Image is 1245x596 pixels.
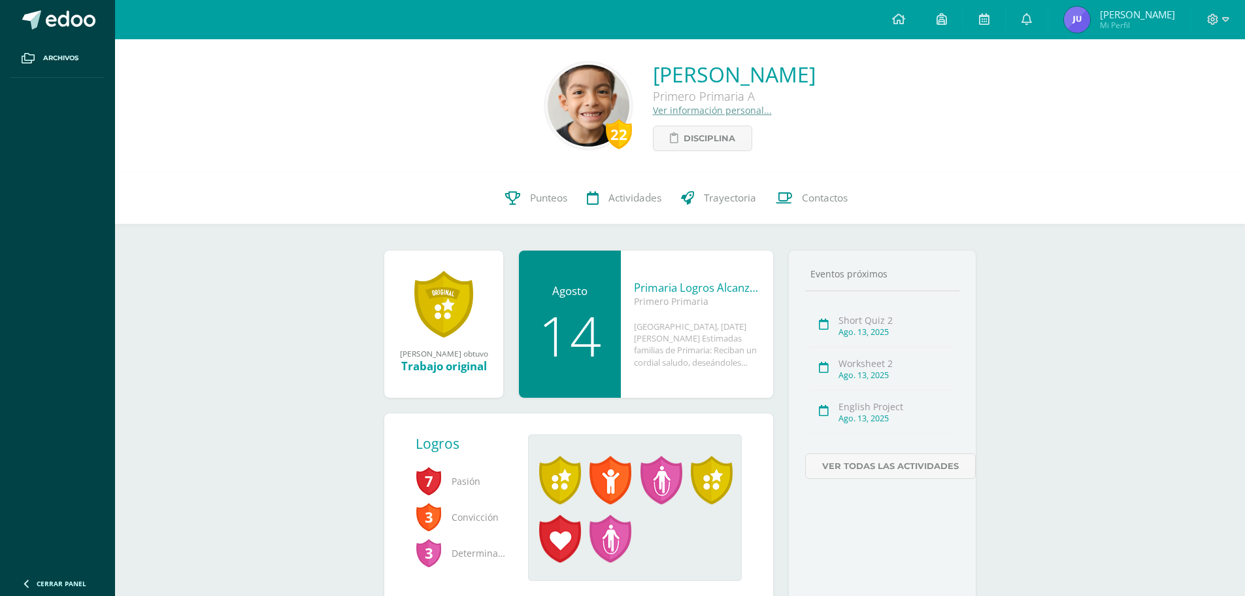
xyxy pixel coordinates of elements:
a: Actividades [577,172,671,224]
div: Ago. 13, 2025 [838,326,955,338]
span: Mi Perfil [1100,20,1175,31]
img: 8247a3d822ccdc4b6ec1e3609c674a7c.png [548,65,629,147]
div: Agosto [532,283,608,298]
a: Trayectoria [671,172,766,224]
div: Trabajo original [397,359,490,374]
div: Ago. 13, 2025 [838,413,955,424]
span: [PERSON_NAME] [1100,8,1175,21]
div: Primaria Logros Alcanzados III Unidad 2025 [634,280,760,295]
a: Contactos [766,172,857,224]
span: Contactos [802,191,848,205]
span: Trayectoria [704,191,756,205]
span: 3 [416,538,442,568]
a: Punteos [495,172,577,224]
div: [GEOGRAPHIC_DATA], [DATE][PERSON_NAME] Estimadas familias de Primaria: Reciban un cordial saludo,... [634,321,760,368]
a: Ver información personal... [653,104,772,116]
span: Disciplina [684,126,735,150]
span: Convicción [416,499,507,535]
img: 91f9c3daf3f1b9103b3d66265aa1ad6b.png [1064,7,1090,33]
div: English Project [838,400,955,413]
div: [PERSON_NAME] obtuvo [397,348,490,359]
div: 14 [532,308,608,363]
div: Ago. 13, 2025 [838,370,955,381]
div: Primero Primaria A [653,88,816,104]
div: 22 [606,119,632,149]
span: Actividades [608,191,661,205]
span: 7 [416,466,442,496]
span: Cerrar panel [37,579,86,588]
div: Logros [416,434,518,453]
span: Archivos [43,53,78,63]
a: Archivos [10,39,105,78]
div: Eventos próximos [805,268,959,280]
span: Punteos [530,191,567,205]
span: Determinación [416,535,507,571]
a: Ver todas las actividades [805,453,976,479]
span: Pasión [416,463,507,499]
a: [PERSON_NAME] [653,60,816,88]
div: Primero Primaria [634,295,760,307]
div: Worksheet 2 [838,357,955,370]
div: Short Quiz 2 [838,314,955,326]
a: Disciplina [653,126,752,151]
span: 3 [416,502,442,532]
